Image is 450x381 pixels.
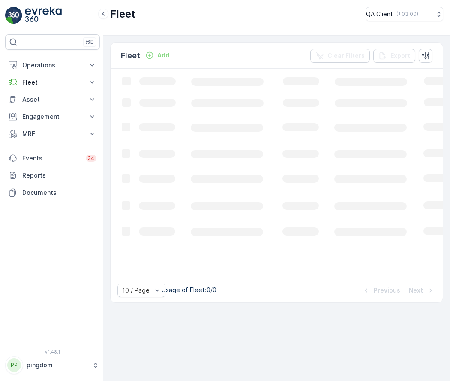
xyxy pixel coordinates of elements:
[5,167,100,184] a: Reports
[22,171,96,180] p: Reports
[87,155,95,162] p: 34
[22,95,83,104] p: Asset
[22,112,83,121] p: Engagement
[374,286,400,295] p: Previous
[22,188,96,197] p: Documents
[27,361,88,369] p: pingdom
[5,91,100,108] button: Asset
[5,125,100,142] button: MRF
[408,285,436,296] button: Next
[5,57,100,74] button: Operations
[110,7,135,21] p: Fleet
[396,11,418,18] p: ( +03:00 )
[25,7,62,24] img: logo_light-DOdMpM7g.png
[366,10,393,18] p: QA Client
[142,50,173,60] button: Add
[22,130,83,138] p: MRF
[157,51,169,60] p: Add
[85,39,94,45] p: ⌘B
[121,50,140,62] p: Fleet
[5,184,100,201] a: Documents
[366,7,443,21] button: QA Client(+03:00)
[5,150,100,167] a: Events34
[5,356,100,374] button: PPpingdom
[373,49,415,63] button: Export
[361,285,401,296] button: Previous
[7,358,21,372] div: PP
[5,349,100,354] span: v 1.48.1
[5,108,100,125] button: Engagement
[409,286,423,295] p: Next
[5,7,22,24] img: logo
[162,286,216,294] p: Usage of Fleet : 0/0
[310,49,370,63] button: Clear Filters
[22,61,83,70] p: Operations
[390,51,410,60] p: Export
[22,78,83,87] p: Fleet
[327,51,365,60] p: Clear Filters
[5,74,100,91] button: Fleet
[22,154,81,163] p: Events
